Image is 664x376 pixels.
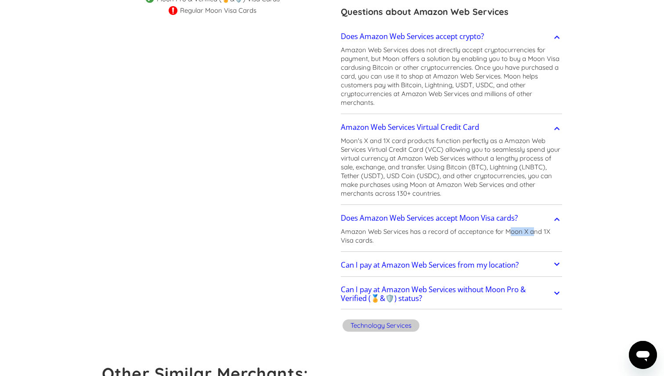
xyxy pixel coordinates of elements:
[180,6,256,15] div: Regular Moon Visa Cards
[341,281,562,307] a: Can I pay at Amazon Web Services without Moon Pro & Verified (🏅&🛡️) status?
[341,123,479,132] h2: Amazon Web Services Virtual Credit Card
[341,32,484,41] h2: Does Amazon Web Services accept crypto?
[341,27,562,46] a: Does Amazon Web Services accept crypto?
[341,318,421,335] a: Technology Services
[341,46,562,107] p: Amazon Web Services does not directly accept cryptocurrencies for payment, but Moon offers a solu...
[341,261,519,269] h2: Can I pay at Amazon Web Services from my location?
[341,5,562,18] h3: Questions about Amazon Web Services
[629,341,657,369] iframe: Button to launch messaging window
[341,136,562,198] p: Moon's X and 1X card products function perfectly as a Amazon Web Services Virtual Credit Card (VC...
[341,227,562,245] p: Amazon Web Services has a record of acceptance for Moon X and 1X Visa cards.
[341,118,562,136] a: Amazon Web Services Virtual Credit Card
[341,214,518,222] h2: Does Amazon Web Services accept Moon Visa cards?
[341,209,562,227] a: Does Amazon Web Services accept Moon Visa cards?
[341,256,562,275] a: Can I pay at Amazon Web Services from my location?
[350,321,411,330] div: Technology Services
[341,285,552,303] h2: Can I pay at Amazon Web Services without Moon Pro & Verified (🏅&🛡️) status?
